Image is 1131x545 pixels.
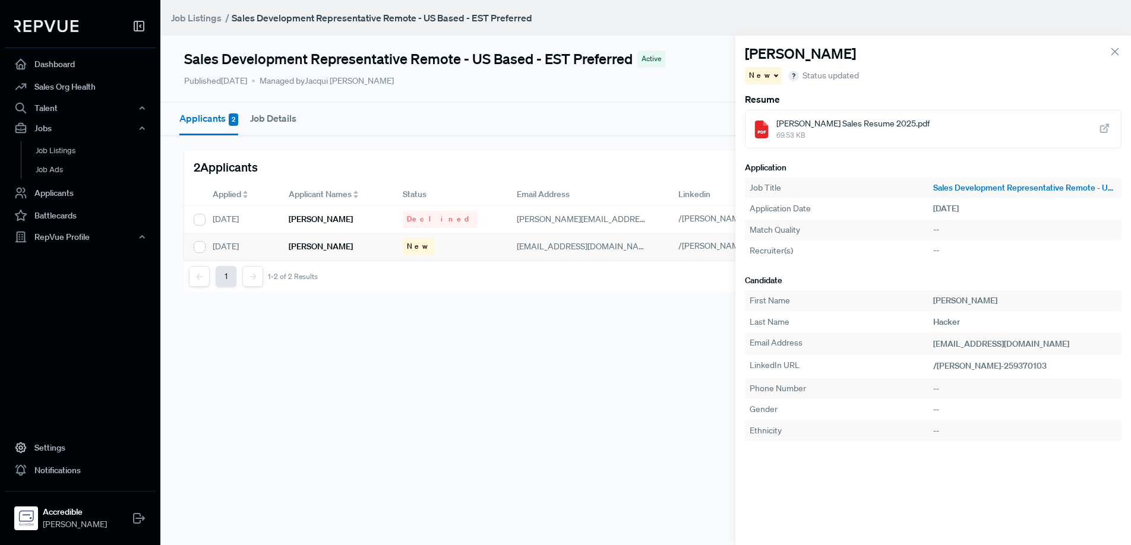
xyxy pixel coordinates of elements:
span: [EMAIL_ADDRESS][DOMAIN_NAME] [933,338,1069,349]
span: Managed by Jacqui [PERSON_NAME] [252,75,394,87]
span: Declined [407,214,473,224]
a: Job Listings [21,141,172,160]
button: Applicants [179,103,238,135]
button: Job Details [250,103,296,134]
a: Dashboard [5,53,156,75]
div: [DATE] [203,233,279,261]
h6: Application [745,163,1121,173]
img: Accredible [17,509,36,528]
div: [DATE] [203,206,279,233]
a: /[PERSON_NAME] [678,213,760,224]
nav: pagination [189,266,318,287]
div: LinkedIn URL [750,359,933,373]
span: Applied [213,188,241,201]
div: Toggle SortBy [203,183,279,206]
div: Match Quality [750,224,933,236]
a: Settings [5,436,156,459]
a: AccredibleAccredible[PERSON_NAME] [5,491,156,536]
div: Gender [750,403,933,416]
span: 2 [229,113,238,126]
a: Job Listings [171,11,222,25]
p: Published [DATE] [184,75,247,87]
h5: 2 Applicants [194,160,258,174]
button: Next [242,266,263,287]
div: Phone Number [750,382,933,395]
button: Talent [5,98,156,118]
span: Email Address [517,188,570,201]
span: [PERSON_NAME][EMAIL_ADDRESS][PERSON_NAME][DOMAIN_NAME] [517,214,781,224]
a: Applicants [5,182,156,204]
h4: [PERSON_NAME] [745,45,856,62]
a: Notifications [5,459,156,481]
div: -- [933,403,1117,416]
span: 69.53 KB [776,130,930,141]
span: /[PERSON_NAME]-259370103 [933,360,1047,371]
button: Jobs [5,118,156,138]
span: New [749,70,772,81]
div: Ethnicity [750,424,933,437]
div: Last Name [750,316,933,328]
a: [PERSON_NAME] Sales Resume 2025.pdf69.53 KB [745,110,1121,148]
a: Sales Org Health [5,75,156,98]
a: /[PERSON_NAME]-259370103 [933,360,1060,371]
strong: Sales Development Representative Remote - US Based - EST Preferred [232,12,532,24]
span: Applicant Names [289,188,352,201]
div: Job Title [750,182,933,194]
span: Linkedin [678,188,710,201]
div: Application Date [750,202,933,215]
button: RepVue Profile [5,227,156,247]
span: Status [403,188,427,201]
span: [EMAIL_ADDRESS][DOMAIN_NAME] [517,241,653,252]
strong: Accredible [43,506,107,518]
a: Job Ads [21,160,172,179]
span: /[PERSON_NAME] [678,213,746,224]
div: -- [933,424,1117,437]
h6: [PERSON_NAME] [289,242,353,252]
div: First Name [750,294,933,307]
div: Email Address [750,337,933,351]
div: -- [933,224,1117,236]
div: 1-2 of 2 Results [268,272,318,281]
div: -- [933,382,1117,395]
span: [PERSON_NAME] [43,518,107,531]
button: Previous [189,266,210,287]
a: Sales Development Representative Remote - US Based - EST Preferred [933,182,1117,194]
h6: [PERSON_NAME] [289,214,353,224]
div: [DATE] [933,202,1117,215]
h4: Sales Development Representative Remote - US Based - EST Preferred [184,50,633,68]
span: Status updated [803,69,859,82]
div: Toggle SortBy [279,183,393,206]
div: Hacker [933,316,1117,328]
span: Active [642,53,661,64]
div: Recruiter(s) [750,245,933,257]
span: /[PERSON_NAME]-259370103 [678,240,791,251]
img: RepVue [14,20,78,32]
button: 1 [216,266,236,287]
span: New [407,241,430,252]
span: / [225,12,229,24]
span: [PERSON_NAME] Sales Resume 2025.pdf [776,118,930,130]
h6: Candidate [745,275,1121,286]
a: /[PERSON_NAME]-259370103 [678,240,804,251]
a: Battlecards [5,204,156,227]
span: -- [933,245,939,256]
h6: Resume [745,94,1121,105]
div: [PERSON_NAME] [933,294,1117,307]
